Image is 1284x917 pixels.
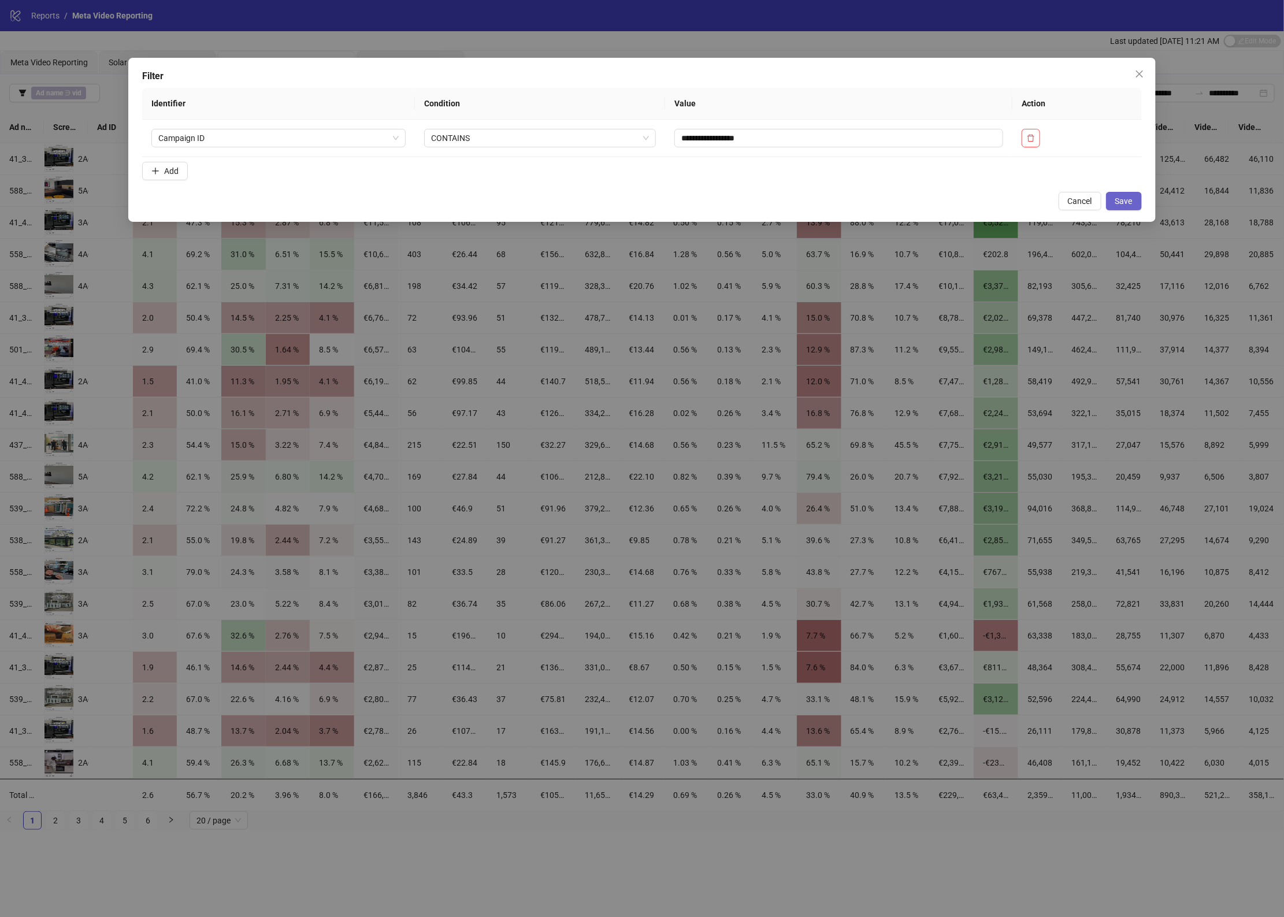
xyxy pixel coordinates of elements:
span: Save [1115,196,1133,206]
button: Close [1130,65,1149,83]
button: Add [142,162,188,180]
span: delete [1027,134,1035,142]
button: Save [1106,192,1142,210]
span: Campaign ID [158,129,399,147]
span: CONTAINS [431,129,648,147]
th: Value [665,88,1012,120]
button: Cancel [1059,192,1101,210]
th: Identifier [142,88,415,120]
span: Add [164,166,179,176]
th: Action [1012,88,1142,120]
span: plus [151,167,159,175]
div: Filter [142,69,1142,83]
span: Cancel [1068,196,1092,206]
span: close [1135,69,1144,79]
th: Condition [415,88,665,120]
